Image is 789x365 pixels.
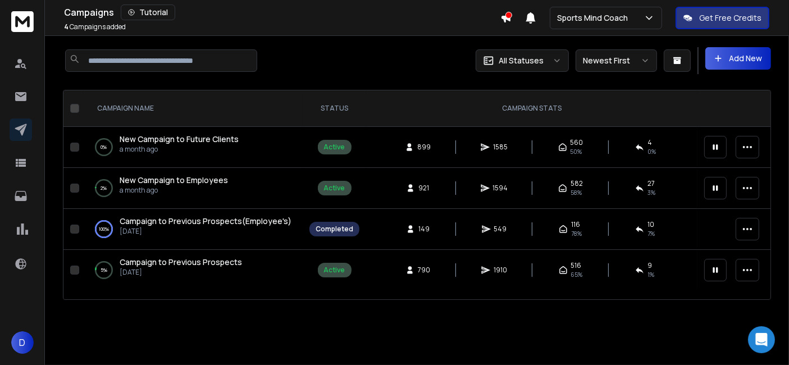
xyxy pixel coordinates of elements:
div: Campaigns [64,4,500,20]
span: 10 [647,220,654,229]
p: [DATE] [120,227,291,236]
span: 560 [571,138,583,147]
span: 1910 [494,266,507,275]
span: New Campaign to Employees [120,175,228,185]
td: 5%Campaign to Previous Prospects[DATE] [84,250,303,291]
span: 0 % [647,147,656,156]
span: Campaign to Previous Prospects [120,257,242,267]
div: Active [324,184,345,193]
div: Active [324,143,345,152]
div: Completed [316,225,353,234]
a: Campaign to Previous Prospects(Employee's) [120,216,291,227]
span: 3 % [647,188,655,197]
button: D [11,331,34,354]
span: 149 [418,225,430,234]
td: 0%New Campaign to Future Clientsa month ago [84,127,303,168]
span: 27 [647,179,655,188]
span: 50 % [571,147,582,156]
span: 1 % [647,270,654,279]
a: New Campaign to Future Clients [120,134,239,145]
span: 1594 [493,184,508,193]
span: 4 [64,22,69,31]
span: 78 % [571,229,582,238]
th: CAMPAIGN STATS [366,90,697,127]
span: 9 [647,261,652,270]
td: 2%New Campaign to Employeesa month ago [84,168,303,209]
p: 100 % [99,223,109,235]
button: Get Free Credits [676,7,769,29]
th: STATUS [303,90,366,127]
p: Campaigns added [64,22,126,31]
span: 516 [571,261,582,270]
p: Sports Mind Coach [557,12,632,24]
p: 0 % [101,142,107,153]
a: Campaign to Previous Prospects [120,257,242,268]
button: Newest First [576,49,657,72]
span: Campaign to Previous Prospects(Employee's) [120,216,291,226]
span: New Campaign to Future Clients [120,134,239,144]
p: [DATE] [120,268,242,277]
div: Active [324,266,345,275]
p: 5 % [101,264,107,276]
span: 4 [647,138,652,147]
span: 549 [494,225,507,234]
span: 116 [571,220,580,229]
p: a month ago [120,186,228,195]
span: 899 [417,143,431,152]
th: CAMPAIGN NAME [84,90,303,127]
p: All Statuses [499,55,544,66]
div: Open Intercom Messenger [748,326,775,353]
p: a month ago [120,145,239,154]
button: Tutorial [121,4,175,20]
span: 7 % [647,229,655,238]
span: 790 [418,266,430,275]
span: 1585 [493,143,508,152]
span: 582 [571,179,583,188]
p: 2 % [101,182,107,194]
span: 58 % [571,188,582,197]
button: Add New [705,47,771,70]
p: Get Free Credits [699,12,761,24]
span: 65 % [571,270,583,279]
td: 100%Campaign to Previous Prospects(Employee's)[DATE] [84,209,303,250]
a: New Campaign to Employees [120,175,228,186]
span: 921 [418,184,430,193]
